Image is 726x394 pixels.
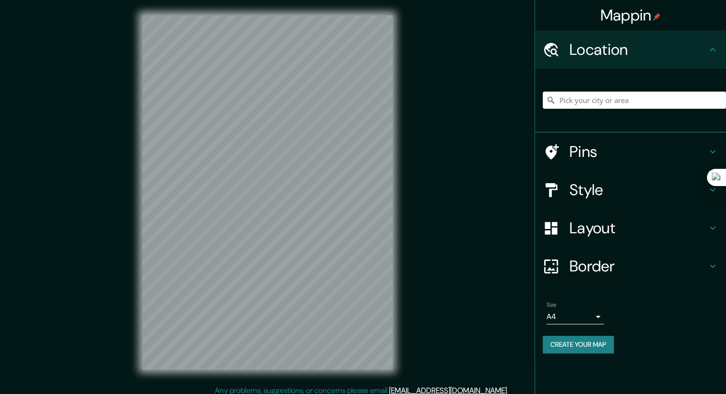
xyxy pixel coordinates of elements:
[535,133,726,171] div: Pins
[535,209,726,247] div: Layout
[569,40,707,59] h4: Location
[547,301,557,309] label: Size
[543,92,726,109] input: Pick your city or area
[535,171,726,209] div: Style
[543,336,614,353] button: Create your map
[600,6,661,25] h4: Mappin
[535,31,726,69] div: Location
[569,218,707,238] h4: Layout
[569,257,707,276] h4: Border
[547,309,604,324] div: A4
[142,15,393,370] canvas: Map
[569,142,707,161] h4: Pins
[653,13,661,21] img: pin-icon.png
[535,247,726,285] div: Border
[569,180,707,199] h4: Style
